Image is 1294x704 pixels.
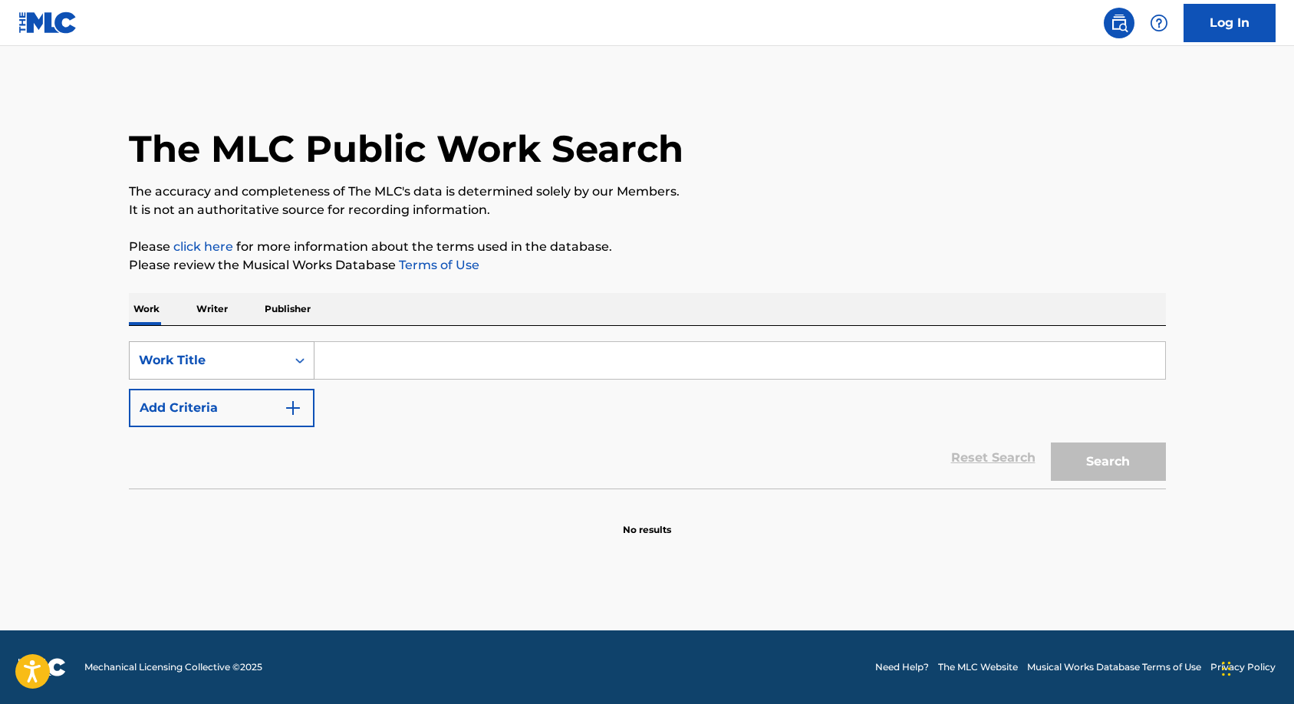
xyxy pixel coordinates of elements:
[260,293,315,325] p: Publisher
[129,256,1166,275] p: Please review the Musical Works Database
[129,389,314,427] button: Add Criteria
[875,660,929,674] a: Need Help?
[1027,660,1201,674] a: Musical Works Database Terms of Use
[129,341,1166,489] form: Search Form
[284,399,302,417] img: 9d2ae6d4665cec9f34b9.svg
[1104,8,1134,38] a: Public Search
[1184,4,1276,42] a: Log In
[18,12,77,34] img: MLC Logo
[84,660,262,674] span: Mechanical Licensing Collective © 2025
[1222,646,1231,692] div: Drag
[1144,8,1174,38] div: Help
[173,239,233,254] a: click here
[1150,14,1168,32] img: help
[623,505,671,537] p: No results
[129,201,1166,219] p: It is not an authoritative source for recording information.
[129,293,164,325] p: Work
[396,258,479,272] a: Terms of Use
[129,126,683,172] h1: The MLC Public Work Search
[938,660,1018,674] a: The MLC Website
[1110,14,1128,32] img: search
[129,183,1166,201] p: The accuracy and completeness of The MLC's data is determined solely by our Members.
[1210,660,1276,674] a: Privacy Policy
[1217,630,1294,704] iframe: Chat Widget
[129,238,1166,256] p: Please for more information about the terms used in the database.
[139,351,277,370] div: Work Title
[192,293,232,325] p: Writer
[18,658,66,676] img: logo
